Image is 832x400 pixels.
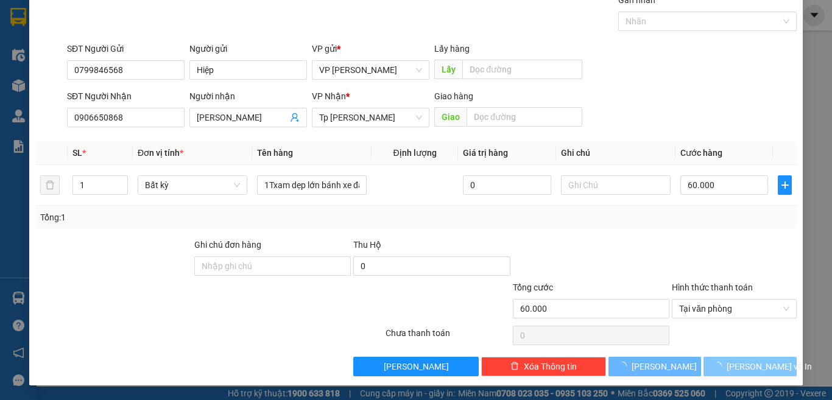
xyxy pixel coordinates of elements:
[290,113,300,122] span: user-add
[67,89,185,103] div: SĐT Người Nhận
[312,42,429,55] div: VP gửi
[353,357,478,376] button: [PERSON_NAME]
[778,175,792,195] button: plus
[703,357,797,376] button: [PERSON_NAME] và In
[618,362,632,370] span: loading
[40,175,60,195] button: delete
[353,240,381,250] span: Thu Hộ
[434,107,467,127] span: Giao
[632,360,697,373] span: [PERSON_NAME]
[257,175,367,195] input: VD: Bàn, Ghế
[561,175,671,195] input: Ghi Chú
[15,79,69,136] b: [PERSON_NAME]
[67,42,185,55] div: SĐT Người Gửi
[467,107,582,127] input: Dọc đường
[680,148,722,158] span: Cước hàng
[481,357,606,376] button: deleteXóa Thông tin
[189,42,307,55] div: Người gửi
[524,360,577,373] span: Xóa Thông tin
[434,60,462,79] span: Lấy
[463,175,551,195] input: 0
[727,360,812,373] span: [PERSON_NAME] và In
[510,362,519,371] span: delete
[608,357,702,376] button: [PERSON_NAME]
[102,46,167,56] b: [DOMAIN_NAME]
[463,148,508,158] span: Giá trị hàng
[194,256,351,276] input: Ghi chú đơn hàng
[319,61,422,79] span: VP Phan Rang
[75,18,121,75] b: Gửi khách hàng
[145,176,240,194] span: Bất kỳ
[40,211,322,224] div: Tổng: 1
[194,240,261,250] label: Ghi chú đơn hàng
[393,148,436,158] span: Định lượng
[189,89,307,103] div: Người nhận
[138,148,183,158] span: Đơn vị tính
[257,148,293,158] span: Tên hàng
[434,44,470,54] span: Lấy hàng
[72,148,82,158] span: SL
[102,58,167,73] li: (c) 2017
[679,300,789,318] span: Tại văn phòng
[462,60,582,79] input: Dọc đường
[312,91,346,101] span: VP Nhận
[384,326,512,348] div: Chưa thanh toán
[713,362,727,370] span: loading
[513,282,553,292] span: Tổng cước
[778,180,791,190] span: plus
[556,141,675,165] th: Ghi chú
[434,91,473,101] span: Giao hàng
[132,15,161,44] img: logo.jpg
[672,282,753,292] label: Hình thức thanh toán
[384,360,449,373] span: [PERSON_NAME]
[319,108,422,127] span: Tp Hồ Chí Minh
